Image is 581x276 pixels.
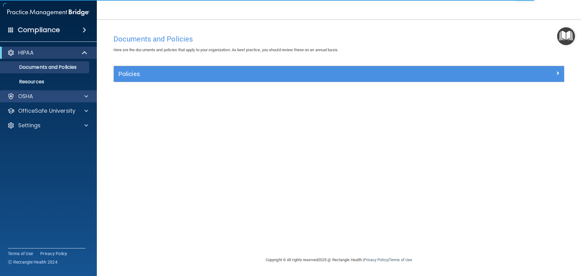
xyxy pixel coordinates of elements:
img: PMB logo [7,6,90,18]
a: HIPAA [7,49,88,56]
h4: Compliance [18,26,60,34]
a: Settings [7,122,88,129]
div: Copyright © All rights reserved 2025 @ Rectangle Health | | [228,250,449,270]
a: OSHA [7,93,88,100]
a: Privacy Policy [364,258,388,262]
iframe: Drift Widget Chat Controller [476,233,574,257]
a: Policies [118,69,560,79]
p: OfficeSafe University [18,107,75,115]
p: Resources [4,79,87,85]
span: Ⓒ Rectangle Health 2024 [8,259,57,265]
h5: Policies [118,71,447,77]
p: Settings [18,122,41,129]
a: OfficeSafe University [7,107,88,115]
a: Terms of Use [389,258,412,262]
h4: Documents and Policies [113,35,564,43]
p: HIPAA [18,49,34,56]
p: Documents and Policies [4,64,87,70]
button: Open Resource Center [557,27,575,45]
p: OSHA [18,93,33,100]
span: Here are the documents and policies that apply to your organization. As best practice, you should... [113,48,338,52]
a: Terms of Use [8,251,33,257]
a: Privacy Policy [40,251,67,257]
